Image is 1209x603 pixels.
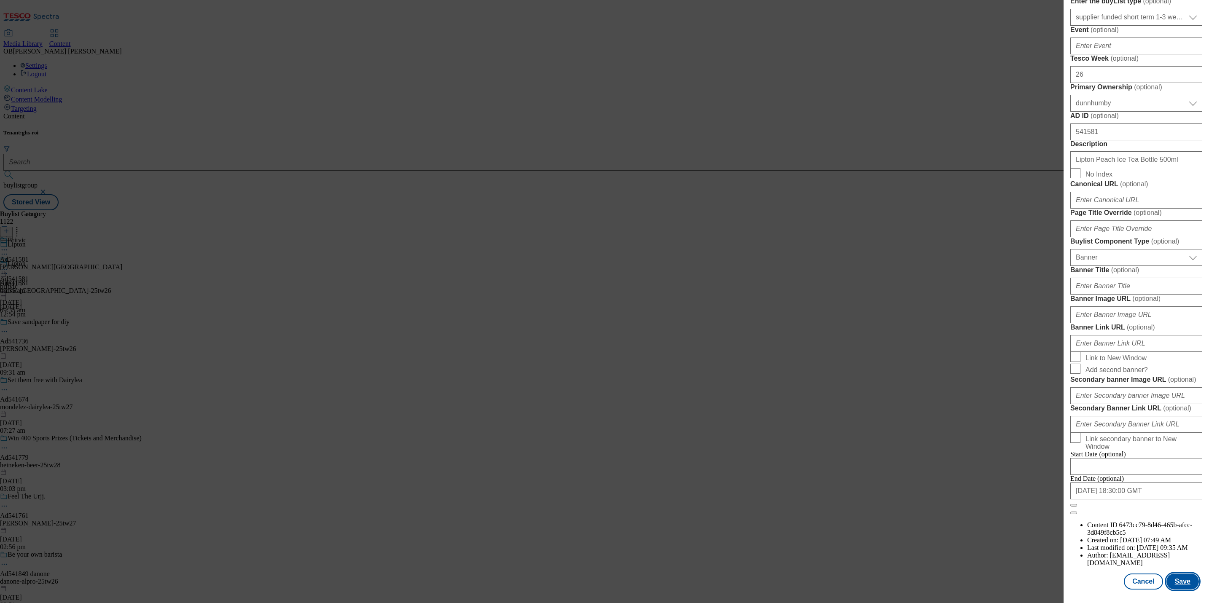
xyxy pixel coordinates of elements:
span: ( optional ) [1134,83,1162,91]
label: Banner Title [1070,266,1202,274]
li: Last modified on: [1087,544,1202,552]
span: ( optional ) [1110,55,1139,62]
span: [EMAIL_ADDRESS][DOMAIN_NAME] [1087,552,1170,566]
label: Description [1070,140,1202,148]
button: Save [1166,574,1199,590]
input: Enter AD ID [1070,123,1202,140]
input: Enter Canonical URL [1070,192,1202,209]
button: Cancel [1124,574,1163,590]
input: Enter Tesco Week [1070,66,1202,83]
span: Add second banner? [1085,366,1148,374]
label: Page Title Override [1070,209,1202,217]
input: Enter Secondary banner Image URL [1070,387,1202,404]
li: Content ID [1087,521,1202,536]
label: AD ID [1070,112,1202,120]
label: Tesco Week [1070,54,1202,63]
input: Enter Date [1070,482,1202,499]
li: Created on: [1087,536,1202,544]
button: Close [1070,504,1077,507]
label: Event [1070,26,1202,34]
label: Secondary Banner Link URL [1070,404,1202,413]
span: Link to New Window [1085,354,1147,362]
input: Enter Page Title Override [1070,220,1202,237]
span: ( optional ) [1163,405,1191,412]
label: Buylist Component Type [1070,237,1202,246]
input: Enter Date [1070,458,1202,475]
span: ( optional ) [1132,295,1161,302]
label: Secondary banner Image URL [1070,375,1202,384]
span: ( optional ) [1120,180,1148,188]
label: Primary Ownership [1070,83,1202,91]
input: Enter Event [1070,38,1202,54]
span: ( optional ) [1091,112,1119,119]
li: Author: [1087,552,1202,567]
span: ( optional ) [1111,266,1139,273]
span: End Date (optional) [1070,475,1124,482]
span: 6473cc79-8d46-465b-afcc-3d849f8cb5c5 [1087,521,1193,536]
input: Enter Description [1070,151,1202,168]
label: Banner Link URL [1070,323,1202,332]
span: ( optional ) [1134,209,1162,216]
span: ( optional ) [1151,238,1179,245]
span: ( optional ) [1091,26,1119,33]
span: Link secondary banner to New Window [1085,435,1199,450]
span: ( optional ) [1127,324,1155,331]
input: Enter Banner Title [1070,278,1202,295]
span: Start Date (optional) [1070,450,1126,458]
span: ( optional ) [1168,376,1196,383]
span: No Index [1085,171,1112,178]
label: Banner Image URL [1070,295,1202,303]
label: Canonical URL [1070,180,1202,188]
span: [DATE] 07:49 AM [1120,536,1171,544]
input: Enter Banner Image URL [1070,306,1202,323]
span: [DATE] 09:35 AM [1137,544,1188,551]
input: Enter Secondary Banner Link URL [1070,416,1202,433]
input: Enter Banner Link URL [1070,335,1202,352]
